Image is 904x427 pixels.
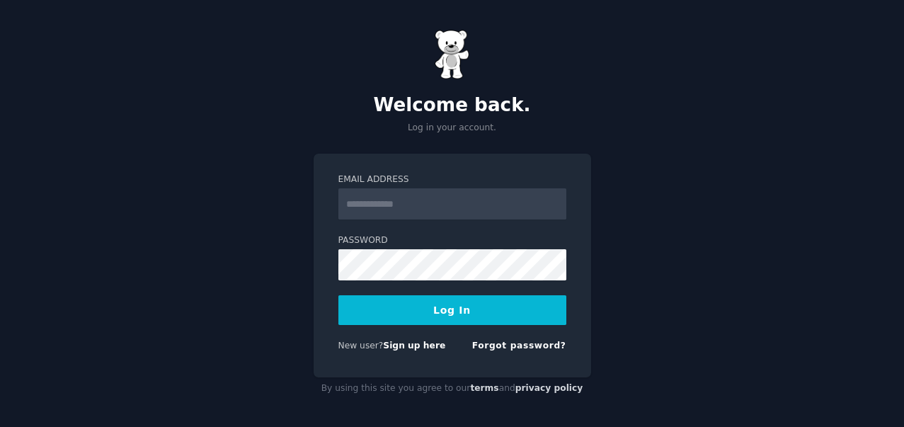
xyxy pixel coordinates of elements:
[314,94,591,117] h2: Welcome back.
[314,122,591,135] p: Log in your account.
[472,341,566,351] a: Forgot password?
[338,295,566,325] button: Log In
[338,173,566,186] label: Email Address
[435,30,470,79] img: Gummy Bear
[338,341,384,351] span: New user?
[515,383,583,393] a: privacy policy
[338,234,566,247] label: Password
[383,341,445,351] a: Sign up here
[314,377,591,400] div: By using this site you agree to our and
[470,383,498,393] a: terms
